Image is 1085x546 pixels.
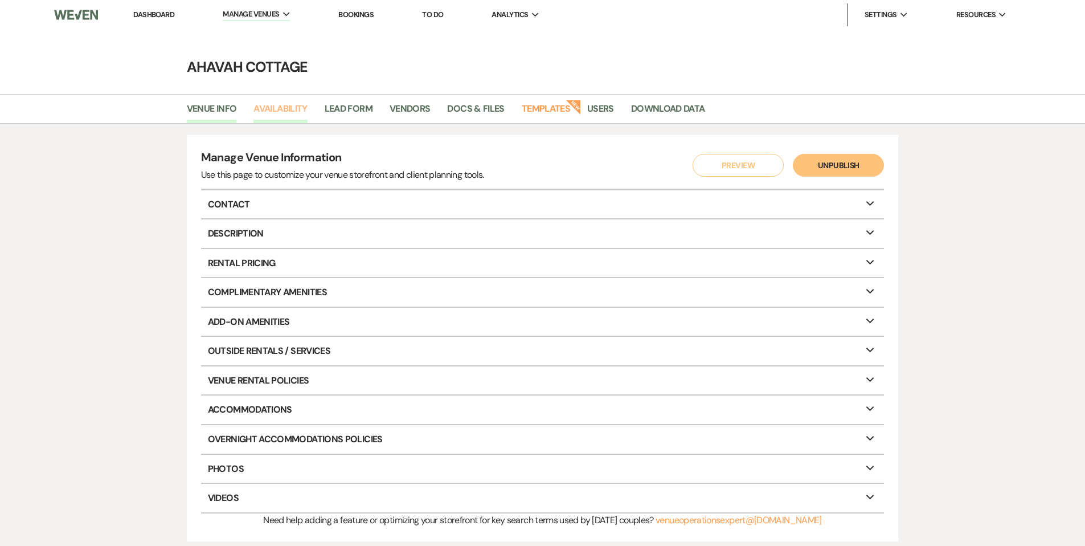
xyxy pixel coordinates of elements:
[223,9,279,20] span: Manage Venues
[201,168,484,182] div: Use this page to customize your venue storefront and client planning tools.
[447,101,504,123] a: Docs & Files
[201,455,885,483] p: Photos
[587,101,614,123] a: Users
[566,99,582,115] strong: New
[690,154,781,177] a: Preview
[253,101,307,123] a: Availability
[201,149,484,168] h4: Manage Venue Information
[422,10,443,19] a: To Do
[133,57,953,77] h4: Ahavah Cottage
[865,9,897,21] span: Settings
[492,9,528,21] span: Analytics
[338,10,374,19] a: Bookings
[201,366,885,395] p: Venue Rental Policies
[201,337,885,365] p: Outside Rentals / Services
[263,514,653,526] span: Need help adding a feature or optimizing your storefront for key search terms used by [DATE] coup...
[656,514,822,526] a: venueoperationsexpert@[DOMAIN_NAME]
[201,278,885,307] p: Complimentary Amenities
[693,154,784,177] button: Preview
[201,308,885,336] p: Add-On Amenities
[201,396,885,424] p: Accommodations
[133,10,174,19] a: Dashboard
[187,101,237,123] a: Venue Info
[201,190,885,219] p: Contact
[390,101,431,123] a: Vendors
[956,9,996,21] span: Resources
[793,154,884,177] button: Unpublish
[631,101,705,123] a: Download Data
[201,484,885,512] p: Videos
[201,219,885,248] p: Description
[325,101,372,123] a: Lead Form
[54,3,97,27] img: Weven Logo
[522,101,570,123] a: Templates
[201,249,885,278] p: Rental Pricing
[201,425,885,454] p: Overnight Accommodations Policies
